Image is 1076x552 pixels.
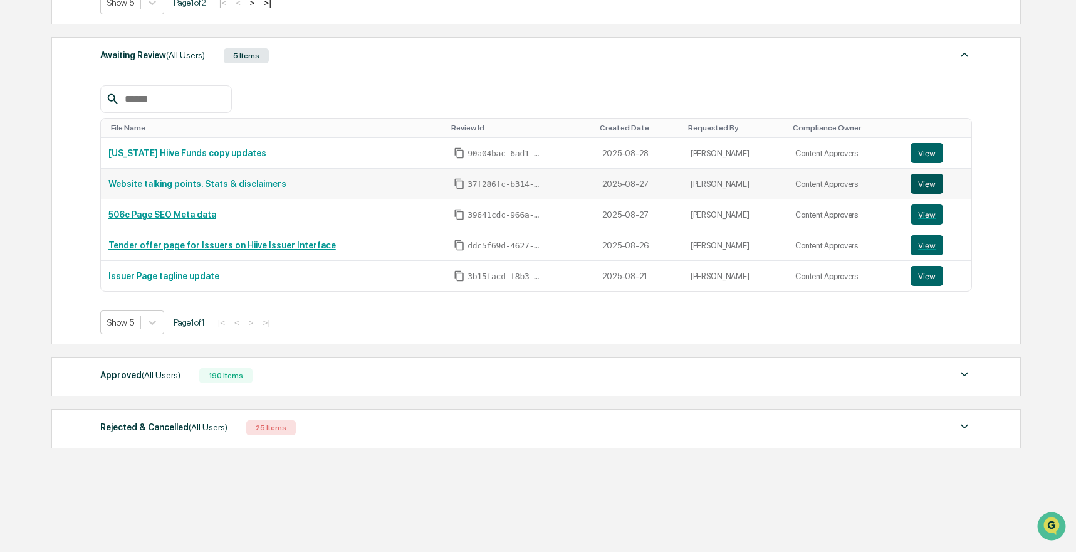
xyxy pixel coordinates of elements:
td: [PERSON_NAME] [683,138,788,169]
div: 5 Items [224,48,269,63]
span: (All Users) [142,370,180,380]
a: Website talking points. Stats & disclaimers [108,179,286,189]
img: 1746055101610-c473b297-6a78-478c-a979-82029cc54cd1 [13,96,35,119]
td: 2025-08-21 [595,261,683,291]
div: We're available if you need us! [43,109,159,119]
span: Copy Id [454,270,465,282]
td: Content Approvers [788,199,903,230]
div: Toggle SortBy [600,124,678,132]
div: 🔎 [13,183,23,193]
img: caret [957,367,972,382]
div: Toggle SortBy [913,124,966,132]
a: 506c Page SEO Meta data [108,210,216,220]
button: >| [259,317,274,328]
span: 37f286fc-b314-44fd-941e-9b59f5c57a7b [467,179,543,189]
iframe: Open customer support [1036,511,1070,544]
div: 🗄️ [91,159,101,169]
div: Toggle SortBy [688,124,783,132]
a: 🔎Data Lookup [8,177,84,199]
span: ddc5f69d-4627-4722-aeaa-ccc955e7ddc8 [467,241,543,251]
a: View [911,235,963,255]
span: Copy Id [454,209,465,220]
a: View [911,143,963,163]
span: Preclearance [25,158,81,171]
div: Toggle SortBy [451,124,590,132]
a: 🗄️Attestations [86,153,160,176]
td: Content Approvers [788,138,903,169]
p: How can we help? [13,26,228,46]
td: [PERSON_NAME] [683,169,788,199]
button: |< [214,317,229,328]
a: View [911,174,963,194]
td: [PERSON_NAME] [683,261,788,291]
td: Content Approvers [788,261,903,291]
input: Clear [33,57,207,70]
span: Attestations [103,158,155,171]
button: Start new chat [213,100,228,115]
img: caret [957,47,972,62]
div: Rejected & Cancelled [100,419,227,435]
span: Copy Id [454,147,465,159]
a: Tender offer page for Issuers on Hiive Issuer Interface [108,240,336,250]
span: 3b15facd-f8b3-477c-80ee-d7a648742bf4 [467,272,543,282]
button: View [911,143,943,163]
a: Powered byPylon [88,212,152,222]
div: Start new chat [43,96,206,109]
span: 39641cdc-966a-4e65-879f-2a6a777944d8 [467,210,543,220]
button: View [911,266,943,286]
td: [PERSON_NAME] [683,199,788,230]
div: Awaiting Review [100,47,205,63]
button: View [911,235,943,255]
div: Approved [100,367,180,383]
td: Content Approvers [788,230,903,261]
span: Page 1 of 1 [174,317,205,327]
button: > [245,317,258,328]
div: Toggle SortBy [111,124,441,132]
button: View [911,204,943,225]
a: [US_STATE] Hiive Funds copy updates [108,148,266,158]
span: Copy Id [454,178,465,189]
a: View [911,204,963,225]
span: Pylon [125,213,152,222]
div: Toggle SortBy [793,124,898,132]
div: 25 Items [246,420,296,435]
img: caret [957,419,972,434]
a: View [911,266,963,286]
td: 2025-08-26 [595,230,683,261]
button: < [231,317,243,328]
span: (All Users) [166,50,205,60]
span: 90a04bac-6ad1-4eb2-9be2-413ef8e4cea6 [467,149,543,159]
td: 2025-08-27 [595,199,683,230]
div: 🖐️ [13,159,23,169]
button: View [911,174,943,194]
td: Content Approvers [788,169,903,199]
td: [PERSON_NAME] [683,230,788,261]
div: 190 Items [199,368,253,383]
span: Data Lookup [25,182,79,194]
span: Copy Id [454,240,465,251]
td: 2025-08-27 [595,169,683,199]
a: Issuer Page tagline update [108,271,219,281]
span: (All Users) [189,422,227,432]
td: 2025-08-28 [595,138,683,169]
a: 🖐️Preclearance [8,153,86,176]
